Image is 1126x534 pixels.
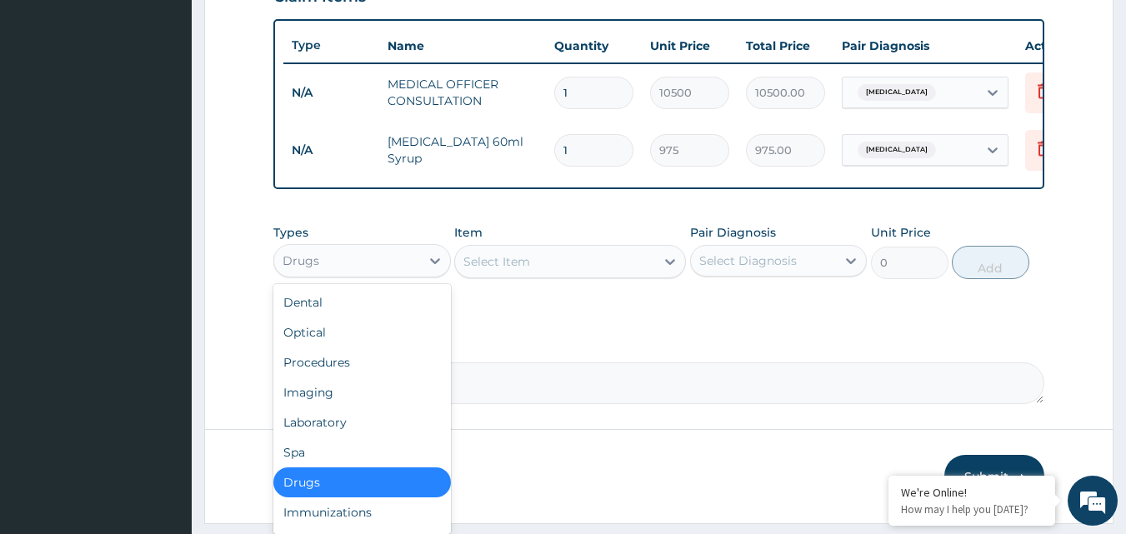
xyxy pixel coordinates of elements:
th: Type [283,30,379,61]
button: Submit [944,455,1044,498]
td: N/A [283,77,379,108]
div: Imaging [273,377,451,407]
span: [MEDICAL_DATA] [858,84,936,101]
div: Drugs [273,467,451,497]
div: Chat with us now [87,93,280,115]
label: Comment [273,339,1045,353]
textarea: Type your message and hit 'Enter' [8,357,318,415]
div: Drugs [283,252,319,269]
td: MEDICAL OFFICER CONSULTATION [379,67,546,117]
th: Pair Diagnosis [833,29,1017,62]
th: Quantity [546,29,642,62]
div: Spa [273,437,451,467]
label: Types [273,226,308,240]
td: [MEDICAL_DATA] 60ml Syrup [379,125,546,175]
div: Immunizations [273,497,451,527]
label: Item [454,224,483,241]
button: Add [952,246,1029,279]
div: Select Diagnosis [699,252,797,269]
img: d_794563401_company_1708531726252_794563401 [31,83,68,125]
th: Total Price [738,29,833,62]
th: Name [379,29,546,62]
span: [MEDICAL_DATA] [858,142,936,158]
th: Unit Price [642,29,738,62]
p: How may I help you today? [901,502,1043,517]
label: Unit Price [871,224,931,241]
div: Select Item [463,253,530,270]
div: Procedures [273,347,451,377]
div: We're Online! [901,485,1043,500]
td: N/A [283,135,379,166]
div: Laboratory [273,407,451,437]
div: Dental [273,287,451,317]
div: Optical [273,317,451,347]
th: Actions [1017,29,1100,62]
label: Pair Diagnosis [690,224,776,241]
div: Minimize live chat window [273,8,313,48]
span: We're online! [97,161,230,329]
